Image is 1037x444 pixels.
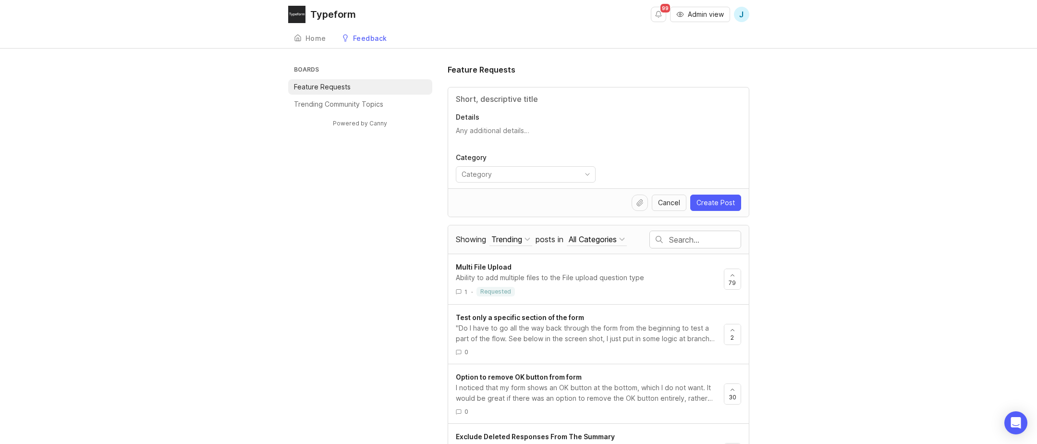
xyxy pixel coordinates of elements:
a: Trending Community Topics [288,97,432,112]
span: Multi File Upload [456,263,512,271]
input: Search… [669,234,741,245]
button: Cancel [652,195,686,211]
p: Trending Community Topics [294,99,383,109]
button: 2 [724,324,741,345]
div: Home [305,35,326,42]
div: · [471,288,473,296]
h3: Boards [292,64,432,77]
div: I noticed that my form shows an OK button at the bottom, which I do not want. It would be great i... [456,382,716,404]
button: Admin view [670,7,730,22]
span: 0 [464,407,468,416]
a: Home [288,29,332,49]
span: Admin view [688,10,724,19]
button: 79 [724,269,741,290]
input: Title [456,93,741,105]
div: Trending [491,234,522,245]
div: "Do I have to go all the way back through the form from the beginning to test a part of the flow.... [456,323,716,344]
span: 79 [729,279,736,287]
span: Create Post [696,198,735,208]
textarea: Details [456,126,741,145]
div: Ability to add multiple files to the File upload question type [456,272,716,283]
div: Feedback [353,35,387,42]
span: Showing [456,234,486,244]
div: Typeform [310,10,356,19]
img: Typeform logo [288,6,305,23]
div: Open Intercom Messenger [1004,411,1027,434]
button: Notifications [651,7,666,22]
a: Test only a specific section of the form"Do I have to go all the way back through the form from t... [456,312,724,356]
div: toggle menu [456,166,596,183]
span: Exclude Deleted Responses From The Summary [456,432,615,441]
a: Option to remove OK button from formI noticed that my form shows an OK button at the bottom, whic... [456,372,724,416]
p: Category [456,153,596,162]
p: Details [456,112,741,122]
a: Powered by Canny [331,118,389,129]
button: J [734,7,749,22]
svg: toggle icon [580,171,595,178]
span: 99 [660,4,670,12]
span: Option to remove OK button from form [456,373,582,381]
h1: Feature Requests [448,64,515,75]
button: posts in [567,233,627,246]
span: 0 [464,348,468,356]
span: J [739,9,744,20]
p: requested [480,288,511,296]
span: 2 [731,333,734,342]
button: Create Post [690,195,741,211]
a: Multi File UploadAbility to add multiple files to the File upload question type1·requested [456,262,724,296]
span: 1 [464,288,467,296]
span: posts in [536,234,563,244]
input: Category [462,169,579,180]
a: Feedback [336,29,393,49]
button: 30 [724,383,741,405]
button: Showing [489,233,532,246]
div: All Categories [569,234,617,245]
a: Feature Requests [288,79,432,95]
span: Cancel [658,198,680,208]
span: 30 [729,393,736,401]
p: Feature Requests [294,82,351,92]
span: Test only a specific section of the form [456,313,584,321]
